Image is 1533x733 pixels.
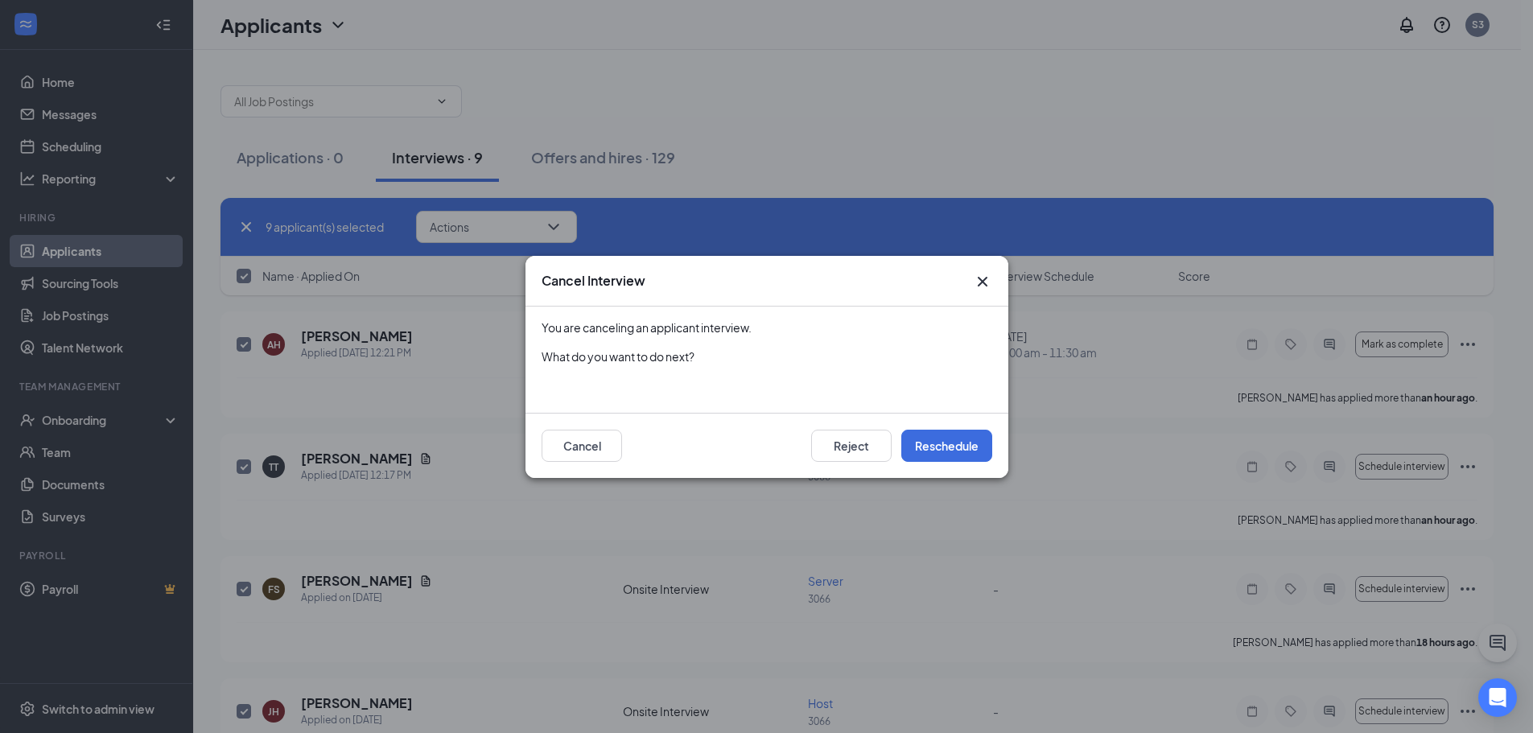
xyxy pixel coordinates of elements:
[542,430,622,462] button: Cancel
[973,272,992,291] button: Close
[542,319,992,336] div: You are canceling an applicant interview.
[901,430,992,462] button: Reschedule
[542,272,645,290] h3: Cancel Interview
[542,348,992,364] div: What do you want to do next?
[811,430,892,462] button: Reject
[1478,678,1517,717] div: Open Intercom Messenger
[973,272,992,291] svg: Cross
